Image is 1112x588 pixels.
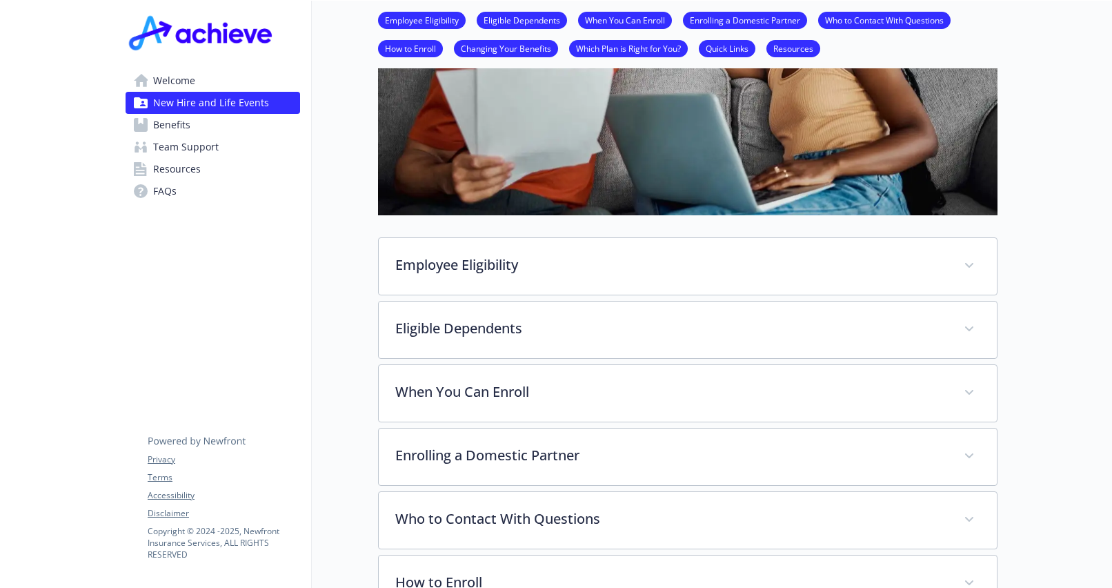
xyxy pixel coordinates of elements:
[379,492,997,549] div: Who to Contact With Questions
[148,525,299,560] p: Copyright © 2024 - 2025 , Newfront Insurance Services, ALL RIGHTS RESERVED
[378,41,443,55] a: How to Enroll
[379,302,997,358] div: Eligible Dependents
[395,445,947,466] p: Enrolling a Domestic Partner
[148,453,299,466] a: Privacy
[148,507,299,520] a: Disclaimer
[379,238,997,295] div: Employee Eligibility
[395,318,947,339] p: Eligible Dependents
[126,180,300,202] a: FAQs
[454,41,558,55] a: Changing Your Benefits
[153,158,201,180] span: Resources
[569,41,688,55] a: Which Plan is Right for You?
[766,41,820,55] a: Resources
[148,471,299,484] a: Terms
[477,13,567,26] a: Eligible Dependents
[683,13,807,26] a: Enrolling a Domestic Partner
[153,114,190,136] span: Benefits
[126,136,300,158] a: Team Support
[153,180,177,202] span: FAQs
[153,70,195,92] span: Welcome
[699,41,755,55] a: Quick Links
[379,365,997,422] div: When You Can Enroll
[818,13,951,26] a: Who to Contact With Questions
[126,70,300,92] a: Welcome
[153,92,269,114] span: New Hire and Life Events
[395,509,947,529] p: Who to Contact With Questions
[126,158,300,180] a: Resources
[395,382,947,402] p: When You Can Enroll
[126,92,300,114] a: New Hire and Life Events
[378,13,466,26] a: Employee Eligibility
[379,429,997,485] div: Enrolling a Domestic Partner
[578,13,672,26] a: When You Can Enroll
[148,489,299,502] a: Accessibility
[395,255,947,275] p: Employee Eligibility
[153,136,219,158] span: Team Support
[126,114,300,136] a: Benefits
